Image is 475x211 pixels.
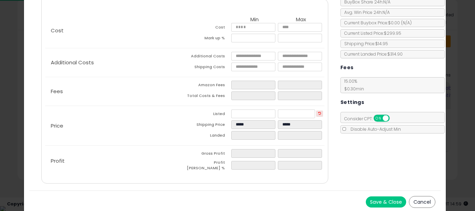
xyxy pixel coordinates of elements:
span: ON [374,115,383,121]
p: Additional Costs [45,60,185,65]
span: Current Listed Price: $299.95 [341,30,401,36]
button: Cancel [409,196,435,208]
p: Profit [45,158,185,164]
span: Current Landed Price: $314.90 [341,51,403,57]
span: 15.00 % [341,78,364,92]
button: Save & Close [366,196,406,208]
p: Fees [45,89,185,94]
span: Consider CPT: [341,116,399,122]
td: Landed [185,131,231,142]
td: Shipping Price [185,120,231,131]
td: Gross Profit [185,149,231,160]
th: Max [278,17,324,23]
td: Amazon Fees [185,81,231,91]
td: Listed [185,109,231,120]
span: Avg. Win Price 24h: N/A [341,9,390,15]
h5: Settings [340,98,364,107]
td: Shipping Costs [185,63,231,73]
span: Shipping Price: $14.95 [341,41,388,47]
p: Price [45,123,185,129]
td: Profit [PERSON_NAME] % [185,160,231,173]
td: Mark up % [185,34,231,44]
td: Total Costs & Fees [185,91,231,102]
td: Additional Costs [185,52,231,63]
h5: Fees [340,63,354,72]
span: Current Buybox Price: [341,20,412,26]
span: ( N/A ) [401,20,412,26]
span: $0.30 min [341,86,364,92]
th: Min [231,17,278,23]
p: Cost [45,28,185,33]
td: Cost [185,23,231,34]
span: Disable Auto-Adjust Min [347,126,401,132]
span: $0.00 [388,20,412,26]
span: OFF [388,115,400,121]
